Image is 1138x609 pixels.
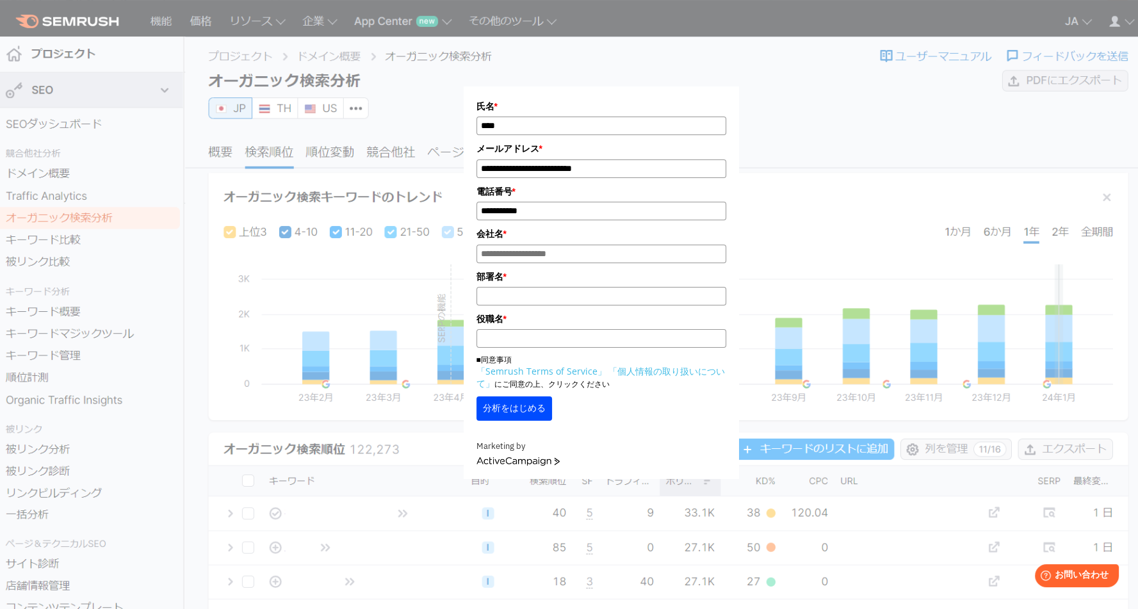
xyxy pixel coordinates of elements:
div: Marketing by [476,440,726,453]
label: 役職名 [476,312,726,326]
label: 氏名 [476,99,726,113]
p: ■同意事項 にご同意の上、クリックください [476,354,726,390]
a: 「Semrush Terms of Service」 [476,365,606,377]
label: メールアドレス [476,142,726,156]
label: 部署名 [476,270,726,284]
iframe: Help widget launcher [1024,559,1124,595]
a: 「個人情報の取り扱いについて」 [476,365,725,389]
label: 電話番号 [476,184,726,199]
label: 会社名 [476,227,726,241]
button: 分析をはじめる [476,396,552,421]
